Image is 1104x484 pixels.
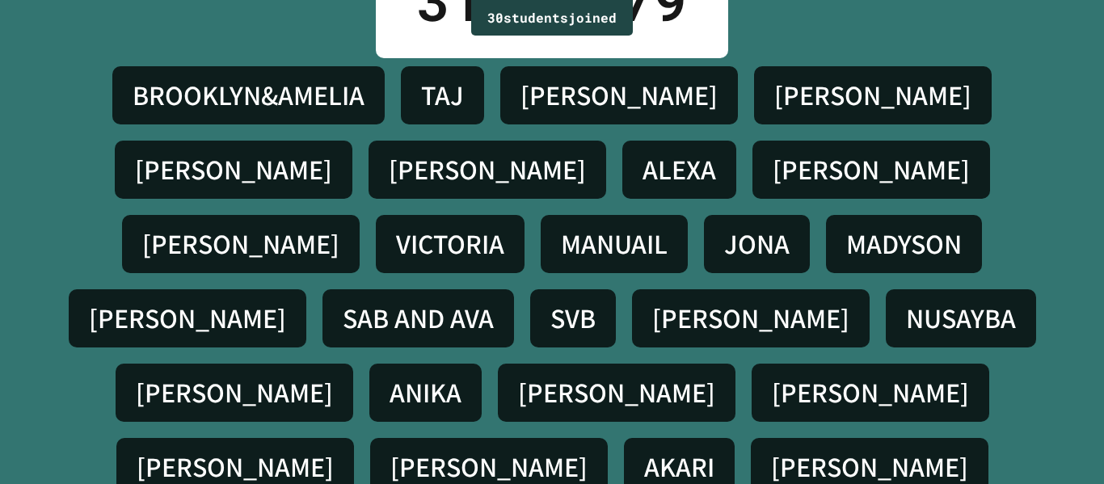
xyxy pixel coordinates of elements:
[421,78,464,112] h4: TAJ
[644,450,714,484] h4: AKARI
[561,227,668,261] h4: MANUAIL
[396,227,504,261] h4: VICTORIA
[89,301,286,335] h4: [PERSON_NAME]
[343,301,494,335] h4: SAB AND AVA
[774,78,971,112] h4: [PERSON_NAME]
[652,301,849,335] h4: [PERSON_NAME]
[389,153,586,187] h4: [PERSON_NAME]
[518,376,715,410] h4: [PERSON_NAME]
[133,78,364,112] h4: BROOKLYN&AMELIA
[906,301,1016,335] h4: NUSAYBA
[772,376,969,410] h4: [PERSON_NAME]
[724,227,790,261] h4: JONA
[137,450,334,484] h4: [PERSON_NAME]
[520,78,718,112] h4: [PERSON_NAME]
[846,227,962,261] h4: MADYSON
[390,450,588,484] h4: [PERSON_NAME]
[643,153,716,187] h4: ALEXA
[135,153,332,187] h4: [PERSON_NAME]
[390,376,461,410] h4: ANIKA
[771,450,968,484] h4: [PERSON_NAME]
[136,376,333,410] h4: [PERSON_NAME]
[773,153,970,187] h4: [PERSON_NAME]
[142,227,339,261] h4: [PERSON_NAME]
[550,301,596,335] h4: SVB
